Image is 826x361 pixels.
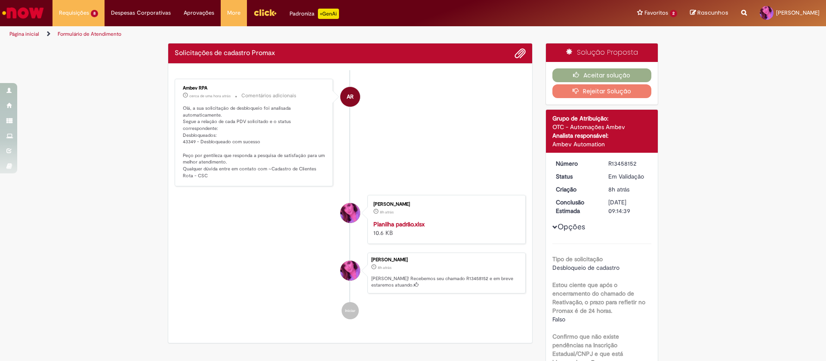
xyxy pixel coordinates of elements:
dt: Conclusão Estimada [549,198,602,215]
span: 8h atrás [608,185,629,193]
div: Lizandra Henriques Silva [340,203,360,223]
time: 28/08/2025 14:14:32 [608,185,629,193]
button: Aceitar solução [552,68,652,82]
span: Despesas Corporativas [111,9,171,17]
span: Aprovações [184,9,214,17]
div: R13458152 [608,159,648,168]
h2: Solicitações de cadastro Promax Histórico de tíquete [175,49,275,57]
div: Em Validação [608,172,648,181]
div: Padroniza [290,9,339,19]
p: Olá, a sua solicitação de desbloqueio foi analisada automaticamente. Segue a relação de cada PDV ... [183,105,326,179]
div: [DATE] 09:14:39 [608,198,648,215]
p: +GenAi [318,9,339,19]
div: [PERSON_NAME] [371,257,521,262]
ul: Trilhas de página [6,26,544,42]
span: AR [347,86,354,107]
b: Estou ciente que após o encerramento do chamado de Reativação, o prazo para refletir no Promax é ... [552,281,645,315]
span: Requisições [59,9,89,17]
span: Favoritos [644,9,668,17]
a: Página inicial [9,31,39,37]
span: 2 [670,10,677,17]
span: 8 [91,10,98,17]
div: 10.6 KB [373,220,517,237]
div: 28/08/2025 14:14:32 [608,185,648,194]
div: Lizandra Henriques Silva [340,261,360,281]
a: Rascunhos [690,9,728,17]
ul: Histórico de tíquete [175,70,526,328]
li: Lizandra Henriques Silva [175,253,526,294]
a: Planilha padrão.xlsx [373,220,425,228]
b: Tipo de solicitação [552,255,603,263]
span: cerca de uma hora atrás [189,93,231,99]
span: 8h atrás [380,210,394,215]
img: ServiceNow [1,4,45,22]
span: Desbloqueio de cadastro [552,264,619,272]
small: Comentários adicionais [241,92,296,99]
div: Ambev RPA [183,86,326,91]
dt: Criação [549,185,602,194]
span: 8h atrás [378,265,391,270]
div: Solução Proposta [546,43,658,62]
dt: Status [549,172,602,181]
div: Analista responsável: [552,131,652,140]
button: Rejeitar Solução [552,84,652,98]
dt: Número [549,159,602,168]
div: Grupo de Atribuição: [552,114,652,123]
div: Ambev RPA [340,87,360,107]
div: Ambev Automation [552,140,652,148]
div: [PERSON_NAME] [373,202,517,207]
time: 28/08/2025 14:14:32 [378,265,391,270]
span: More [227,9,240,17]
div: OTC - Automações Ambev [552,123,652,131]
span: [PERSON_NAME] [776,9,820,16]
a: Formulário de Atendimento [58,31,121,37]
span: Falso [552,315,565,323]
time: 28/08/2025 14:14:30 [380,210,394,215]
button: Adicionar anexos [515,48,526,59]
time: 28/08/2025 21:05:54 [189,93,231,99]
p: [PERSON_NAME]! Recebemos seu chamado R13458152 e em breve estaremos atuando. [371,275,521,289]
span: Rascunhos [697,9,728,17]
img: click_logo_yellow_360x200.png [253,6,277,19]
